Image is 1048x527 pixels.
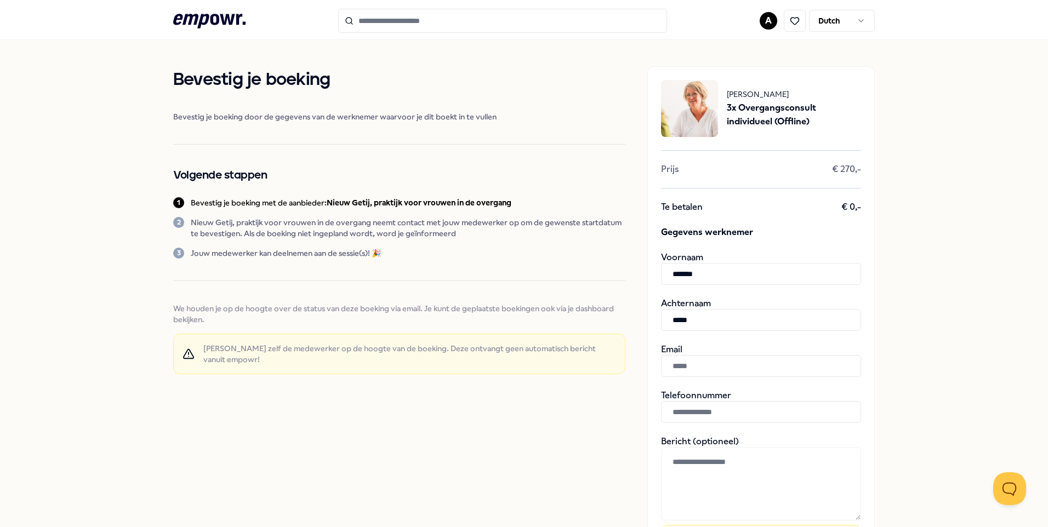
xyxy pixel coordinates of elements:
[173,111,625,122] span: Bevestig je boeking door de gegevens van de werknemer waarvoor je dit boekt in te vullen
[661,298,861,331] div: Achternaam
[661,164,679,175] span: Prijs
[661,344,861,377] div: Email
[661,390,861,423] div: Telefoonnummer
[173,303,625,325] span: We houden je op de hoogte over de status van deze boeking via email. Je kunt de geplaatste boekin...
[327,198,511,207] b: Nieuw Getij, praktijk voor vrouwen in de overgang
[661,226,861,239] span: Gegevens werknemer
[832,164,861,175] span: € 270,-
[173,248,184,259] div: 3
[661,202,703,213] span: Te betalen
[727,101,861,129] span: 3x Overgangsconsult individueel (Offline)
[661,252,861,285] div: Voornaam
[173,167,625,184] h2: Volgende stappen
[203,343,616,365] span: [PERSON_NAME] zelf de medewerker op de hoogte van de boeking. Deze ontvangt geen automatisch beri...
[191,197,511,208] p: Bevestig je boeking met de aanbieder:
[661,80,718,137] img: package image
[727,88,861,100] span: [PERSON_NAME]
[760,12,777,30] button: A
[173,197,184,208] div: 1
[173,217,184,228] div: 2
[993,472,1026,505] iframe: Help Scout Beacon - Open
[191,217,625,239] p: Nieuw Getij, praktijk voor vrouwen in de overgang neemt contact met jouw medewerker op om de gewe...
[191,248,381,259] p: Jouw medewerker kan deelnemen aan de sessie(s)! 🎉
[841,202,861,213] span: € 0,-
[338,9,667,33] input: Search for products, categories or subcategories
[173,66,625,94] h1: Bevestig je boeking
